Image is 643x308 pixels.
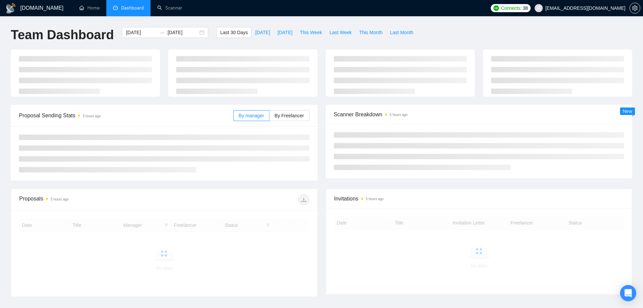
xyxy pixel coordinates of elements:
[19,194,164,205] div: Proposals
[5,3,16,14] img: logo
[355,27,386,38] button: This Month
[501,4,521,12] span: Connects:
[629,3,640,14] button: setting
[11,27,114,43] h1: Team Dashboard
[329,29,352,36] span: Last Week
[157,5,182,11] a: searchScanner
[334,194,624,203] span: Invitations
[359,29,382,36] span: This Month
[167,29,198,36] input: End date
[113,5,118,10] span: dashboard
[629,5,640,11] a: setting
[334,110,624,119] span: Scanner Breakdown
[79,5,100,11] a: homeHome
[239,113,264,118] span: By manager
[126,29,157,36] input: Start date
[83,114,101,118] time: 5 hours ago
[159,30,165,35] span: swap-right
[536,6,541,10] span: user
[366,197,384,201] time: 5 hours ago
[121,5,144,11] span: Dashboard
[326,27,355,38] button: Last Week
[277,29,292,36] span: [DATE]
[623,109,632,114] span: New
[493,5,499,11] img: upwork-logo.png
[19,111,233,120] span: Proposal Sending Stats
[300,29,322,36] span: This Week
[274,113,304,118] span: By Freelancer
[620,285,636,301] div: Open Intercom Messenger
[274,27,296,38] button: [DATE]
[251,27,274,38] button: [DATE]
[386,27,417,38] button: Last Month
[216,27,251,38] button: Last 30 Days
[255,29,270,36] span: [DATE]
[390,29,413,36] span: Last Month
[51,197,69,201] time: 5 hours ago
[159,30,165,35] span: to
[523,4,528,12] span: 38
[296,27,326,38] button: This Week
[220,29,248,36] span: Last 30 Days
[390,113,408,117] time: 5 hours ago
